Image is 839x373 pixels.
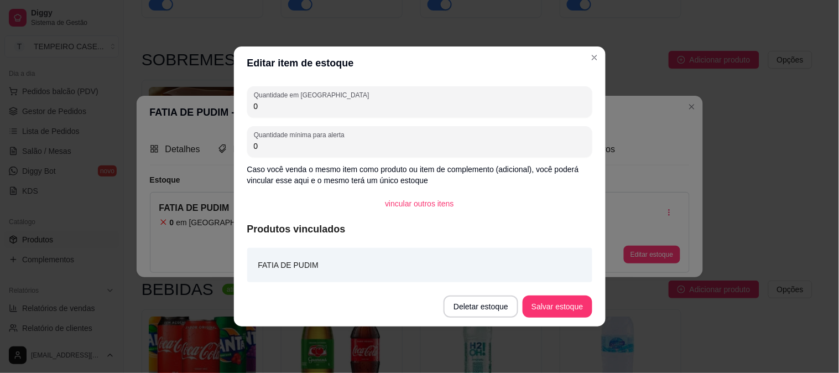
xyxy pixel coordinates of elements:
article: FATIA DE PUDIM [258,259,319,271]
button: Deletar estoque [444,296,518,318]
input: Quantidade em estoque [254,101,586,112]
input: Quantidade mínima para alerta [254,141,586,152]
article: Produtos vinculados [247,221,592,237]
p: Caso você venda o mesmo item como produto ou item de complemento (adicional), você poderá vincula... [247,164,592,186]
label: Quantidade mínima para alerta [254,130,348,139]
header: Editar item de estoque [234,46,606,80]
button: Close [586,49,603,66]
button: vincular outros itens [376,193,463,215]
label: Quantidade em [GEOGRAPHIC_DATA] [254,90,373,100]
button: Salvar estoque [523,296,592,318]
